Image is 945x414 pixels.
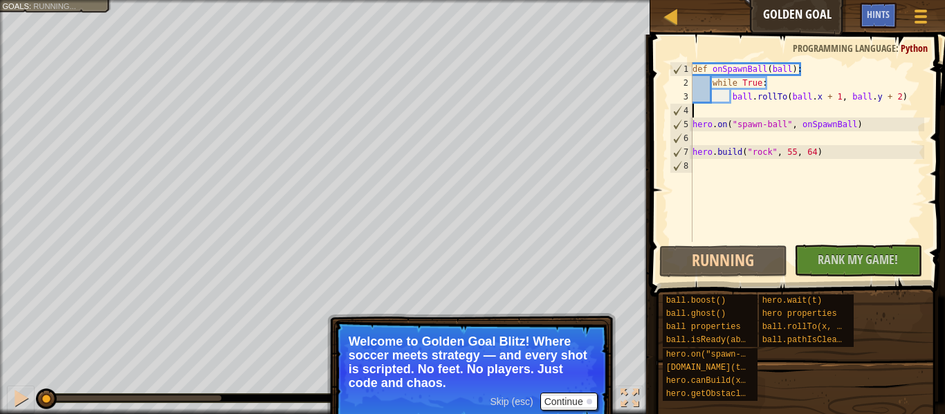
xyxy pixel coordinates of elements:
span: hero.wait(t) [762,296,822,305]
span: Running... [33,1,76,10]
span: Rank My Game! [818,251,898,268]
div: 6 [670,131,692,145]
span: [DOMAIN_NAME](type, x, y) [666,363,791,373]
span: Goals [2,1,29,10]
span: Skip (esc) [490,396,533,407]
span: ball.isReady(ability) [666,335,771,345]
button: Continue [540,393,598,411]
button: Rank My Game! [794,245,922,276]
span: ball.ghost() [666,309,726,319]
div: 1 [670,62,692,76]
div: 4 [670,104,692,117]
div: 7 [670,145,692,159]
span: ball.boost() [666,296,726,305]
span: Python [901,41,928,55]
span: Hints [867,8,890,21]
span: hero.getObstacleAt(x, y) [666,389,786,399]
p: Welcome to Golden Goal Blitz! Where soccer meets strategy — and every shot is scripted. No feet. ... [349,335,594,390]
span: hero.on("spawn-ball", f) [666,350,786,359]
span: ball properties [666,322,741,332]
span: ball.rollTo(x, y) [762,322,847,332]
div: 2 [670,76,692,90]
button: Show game menu [903,3,938,35]
span: hero properties [762,309,837,319]
div: 3 [670,90,692,104]
span: hero.canBuild(x, y) [666,376,761,386]
button: Running [659,245,787,277]
div: 5 [670,117,692,131]
span: Programming language [793,41,896,55]
span: ball.pathIsClear(x, y) [762,335,872,345]
span: : [29,1,33,10]
span: : [896,41,901,55]
button: Toggle fullscreen [616,386,643,414]
div: 8 [670,159,692,173]
button: Ctrl + P: Pause [7,386,35,414]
